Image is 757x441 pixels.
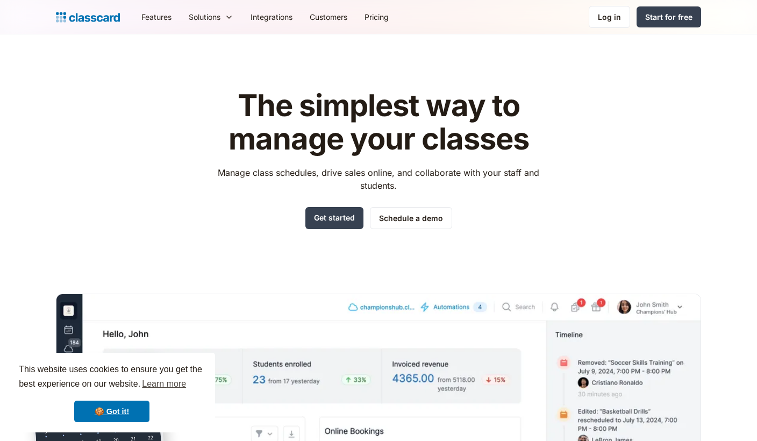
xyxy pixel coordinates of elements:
h1: The simplest way to manage your classes [208,89,549,155]
span: This website uses cookies to ensure you get the best experience on our website. [19,363,205,392]
div: Solutions [189,11,220,23]
a: Pricing [356,5,397,29]
div: Start for free [645,11,692,23]
a: Schedule a demo [370,207,452,229]
p: Manage class schedules, drive sales online, and collaborate with your staff and students. [208,166,549,192]
div: cookieconsent [9,353,215,432]
a: Get started [305,207,363,229]
a: Customers [301,5,356,29]
a: home [56,10,120,25]
a: Integrations [242,5,301,29]
a: dismiss cookie message [74,401,149,422]
a: Features [133,5,180,29]
div: Log in [598,11,621,23]
a: learn more about cookies [140,376,188,392]
a: Start for free [637,6,701,27]
div: Solutions [180,5,242,29]
a: Log in [589,6,630,28]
